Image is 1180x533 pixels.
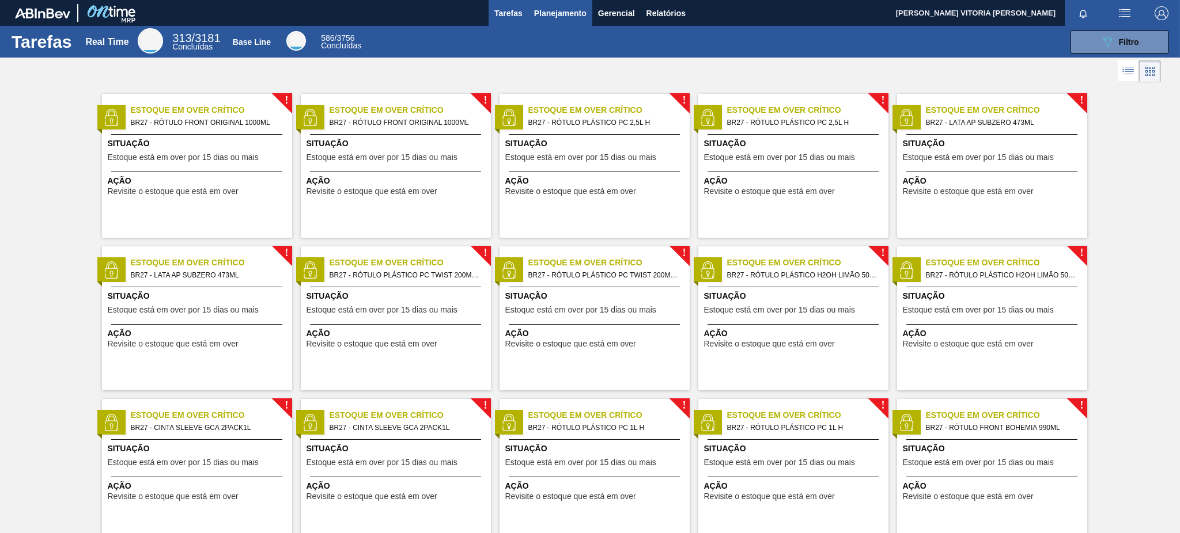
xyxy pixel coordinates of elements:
span: Estoque está em over por 15 dias ou mais [505,153,656,162]
span: Estoque está em over por 15 dias ou mais [704,306,855,314]
span: Estoque está em over por 15 dias ou mais [505,458,656,467]
span: BR27 - CINTA SLEEVE GCA 2PACK1L [330,421,482,434]
button: Notificações [1065,5,1102,21]
span: Estoque está em over por 15 dias ou mais [903,153,1054,162]
span: / 3756 [321,33,354,43]
img: status [103,109,120,126]
span: Situação [108,138,289,150]
span: Ação [704,328,886,340]
div: Visão em Cards [1139,60,1161,82]
img: status [699,109,716,126]
span: Estoque está em over por 15 dias ou mais [108,306,259,314]
span: ! [881,96,884,105]
span: Estoque em Over Crítico [131,409,292,421]
span: Situação [505,443,687,455]
img: status [699,261,716,279]
span: Ação [903,480,1084,492]
span: Estoque em Over Crítico [528,257,690,269]
span: Revisite o estoque que está em over [108,340,239,348]
span: ! [483,96,487,105]
span: BR27 - RÓTULO PLÁSTICO PC TWIST 200ML H [528,269,680,281]
span: Revisite o estoque que está em over [903,340,1034,348]
img: userActions [1118,6,1132,20]
img: status [301,109,319,126]
span: Situação [307,443,488,455]
span: ! [285,249,288,257]
span: Revisite o estoque que está em over [704,492,835,501]
span: BR27 - RÓTULO PLÁSTICO PC TWIST 200ML H [330,269,482,281]
span: ! [1080,96,1083,105]
span: Revisite o estoque que está em over [505,187,636,196]
span: Estoque está em over por 15 dias ou mais [704,153,855,162]
span: 586 [321,33,334,43]
span: Situação [704,138,886,150]
h1: Tarefas [12,35,72,48]
span: Estoque em Over Crítico [330,257,491,269]
span: Revisite o estoque que está em over [307,187,437,196]
span: Revisite o estoque que está em over [704,340,835,348]
span: Estoque em Over Crítico [131,257,292,269]
span: Revisite o estoque que está em over [307,340,437,348]
img: status [898,109,915,126]
img: status [301,261,319,279]
span: Estoque em Over Crítico [926,104,1087,116]
div: Base Line [321,35,361,50]
span: BR27 - LATA AP SUBZERO 473ML [926,116,1078,129]
span: BR27 - RÓTULO FRONT BOHEMIA 990ML [926,421,1078,434]
span: ! [483,249,487,257]
span: ! [483,401,487,410]
span: Ação [704,175,886,187]
span: Situação [108,443,289,455]
span: Situação [903,138,1084,150]
span: Estoque em Over Crítico [330,409,491,421]
span: Relatórios [646,6,686,20]
span: Ação [505,328,687,340]
img: status [103,261,120,279]
div: Real Time [85,37,128,47]
div: Real Time [172,33,220,51]
span: ! [682,401,686,410]
span: BR27 - RÓTULO PLÁSTICO PC 2,5L H [727,116,879,129]
span: Estoque em Over Crítico [727,104,888,116]
span: BR27 - RÓTULO PLÁSTICO H2OH LIMÃO 500ML H [727,269,879,281]
span: Concluídas [172,42,213,51]
span: ! [682,96,686,105]
img: status [898,414,915,431]
img: status [500,261,517,279]
span: ! [285,96,288,105]
span: Estoque está em over por 15 dias ou mais [903,458,1054,467]
span: Estoque em Over Crítico [727,257,888,269]
span: Estoque está em over por 15 dias ou mais [505,306,656,314]
span: Estoque está em over por 15 dias ou mais [903,306,1054,314]
span: Ação [903,175,1084,187]
img: Logout [1155,6,1168,20]
span: Situação [903,443,1084,455]
span: Situação [505,290,687,302]
span: Ação [108,175,289,187]
span: Situação [108,290,289,302]
span: Estoque em Over Crítico [131,104,292,116]
span: Planejamento [534,6,587,20]
span: Situação [505,138,687,150]
img: status [500,109,517,126]
span: Situação [903,290,1084,302]
span: Revisite o estoque que está em over [903,492,1034,501]
img: status [103,414,120,431]
span: Estoque em Over Crítico [528,409,690,421]
span: Ação [903,328,1084,340]
span: Estoque está em over por 15 dias ou mais [108,153,259,162]
div: Visão em Lista [1118,60,1139,82]
span: BR27 - RÓTULO PLÁSTICO PC 1L H [528,421,680,434]
span: Ação [108,480,289,492]
span: Tarefas [494,6,523,20]
span: ! [285,401,288,410]
button: Filtro [1071,31,1168,54]
span: Revisite o estoque que está em over [108,187,239,196]
span: Revisite o estoque que está em over [505,492,636,501]
span: / 3181 [172,32,220,44]
img: TNhmsLtSVTkK8tSr43FrP2fwEKptu5GPRR3wAAAABJRU5ErkJggg== [15,8,70,18]
span: Revisite o estoque que está em over [704,187,835,196]
span: Estoque em Over Crítico [926,257,1087,269]
span: Estoque está em over por 15 dias ou mais [307,458,457,467]
img: status [898,261,915,279]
